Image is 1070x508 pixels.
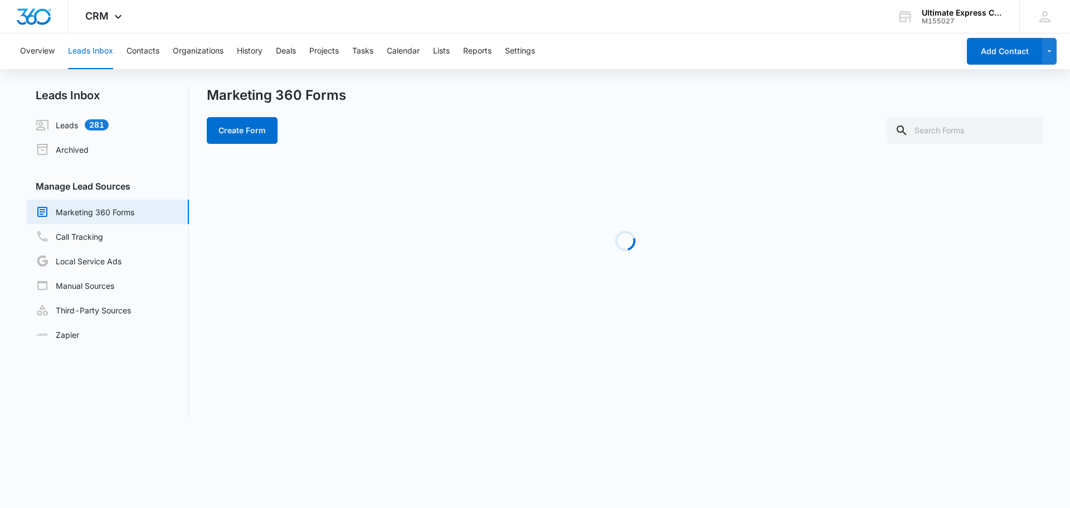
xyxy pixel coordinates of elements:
[309,33,339,69] button: Projects
[36,303,131,317] a: Third-Party Sources
[237,33,262,69] button: History
[36,205,134,219] a: Marketing 360 Forms
[36,143,89,156] a: Archived
[18,8,157,23] h3: Set up more lead sources
[352,33,373,69] button: Tasks
[127,33,159,69] button: Contacts
[173,33,223,69] button: Organizations
[36,254,121,268] a: Local Service Ads
[36,329,79,341] a: Zapier
[463,33,492,69] button: Reports
[18,74,62,81] a: Hide these tips
[18,28,157,66] p: You can now set up manual and third-party lead sources, right from the Leads Inbox.
[85,10,109,22] span: CRM
[27,180,189,193] h3: Manage Lead Sources
[922,17,1003,25] div: account id
[207,87,346,104] h1: Marketing 360 Forms
[36,230,103,243] a: Call Tracking
[36,118,109,132] a: Leads281
[433,33,450,69] button: Lists
[967,38,1042,65] button: Add Contact
[18,74,23,81] span: ⊘
[100,69,157,85] a: Learn More
[886,117,1043,144] input: Search Forms
[36,279,114,292] a: Manual Sources
[68,33,113,69] button: Leads Inbox
[922,8,1003,17] div: account name
[20,33,55,69] button: Overview
[387,33,420,69] button: Calendar
[276,33,296,69] button: Deals
[27,87,189,104] h2: Leads Inbox
[207,117,278,144] button: Create Form
[505,33,535,69] button: Settings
